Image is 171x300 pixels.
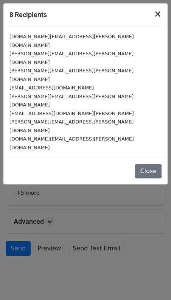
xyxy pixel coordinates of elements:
small: [EMAIL_ADDRESS][DOMAIN_NAME] [9,85,94,91]
small: [PERSON_NAME][EMAIL_ADDRESS][PERSON_NAME][DOMAIN_NAME] [9,119,134,133]
small: [PERSON_NAME][EMAIL_ADDRESS][PERSON_NAME][DOMAIN_NAME] [9,94,134,108]
small: [PERSON_NAME][EMAIL_ADDRESS][PERSON_NAME][DOMAIN_NAME] [9,51,134,65]
button: Close [148,3,168,25]
small: [DOMAIN_NAME][EMAIL_ADDRESS][PERSON_NAME][DOMAIN_NAME] [9,34,134,48]
button: Close [135,164,162,178]
small: [PERSON_NAME][EMAIL_ADDRESS][PERSON_NAME][DOMAIN_NAME] [9,68,134,82]
h5: 8 Recipients [9,9,47,20]
small: [DOMAIN_NAME][EMAIL_ADDRESS][PERSON_NAME][DOMAIN_NAME] [9,136,134,150]
small: [EMAIL_ADDRESS][DOMAIN_NAME][PERSON_NAME] [9,111,134,116]
iframe: Chat Widget [133,264,171,300]
span: × [154,9,162,19]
